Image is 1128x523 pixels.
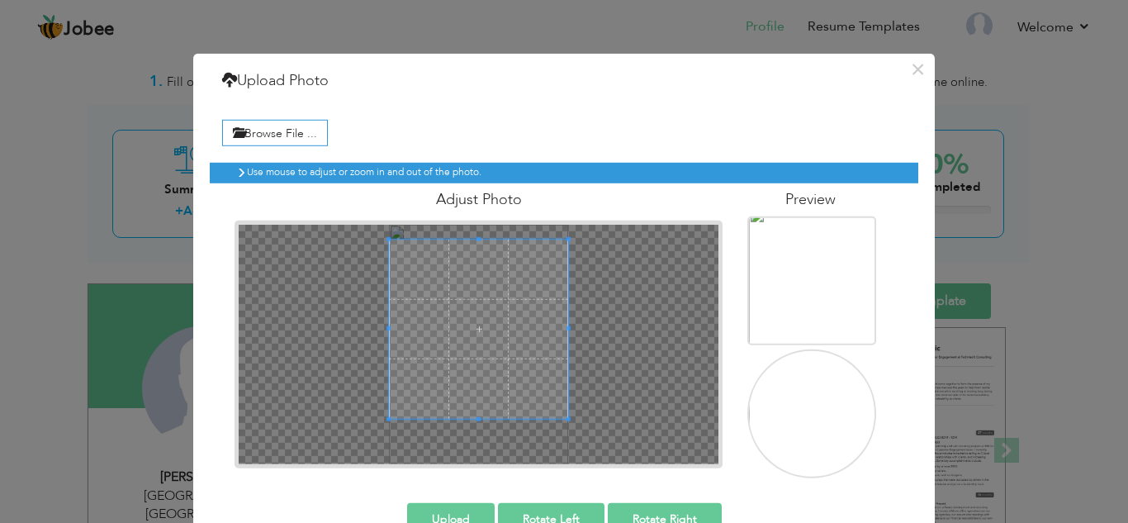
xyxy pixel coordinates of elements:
button: × [904,55,931,82]
h4: Upload Photo [222,69,329,91]
h6: Use mouse to adjust or zoom in and out of the photo. [247,166,884,177]
label: Browse File ... [222,120,328,145]
img: dcc710df-d3e2-4f73-b239-93cad435fe3a [749,340,878,511]
img: dcc710df-d3e2-4f73-b239-93cad435fe3a [749,207,878,378]
h4: Preview [747,192,873,208]
h4: Adjust Photo [235,192,723,208]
